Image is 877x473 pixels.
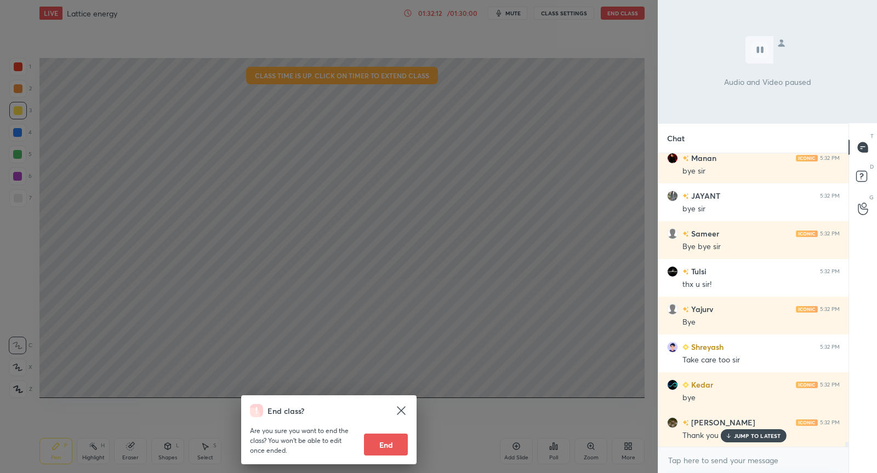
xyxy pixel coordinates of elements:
img: a916d3b4df5c4a948034d42c480724d5.png [667,266,678,277]
img: Learner_Badge_beginner_1_8b307cf2a0.svg [682,382,689,388]
p: Audio and Video paused [724,76,811,88]
img: iconic-light.a09c19a4.png [796,419,818,426]
div: 5:32 PM [820,193,840,199]
div: grid [658,153,848,447]
img: iconic-light.a09c19a4.png [796,155,818,161]
div: 5:32 PM [820,382,840,388]
div: thx u sir! [682,279,840,290]
img: Learner_Badge_beginner_1_8b307cf2a0.svg [682,344,689,350]
h6: Shreyash [689,341,724,353]
button: End [364,434,408,455]
img: no-rating-badge.077c3623.svg [682,231,689,237]
p: JUMP TO LATEST [734,432,781,439]
h6: Sameer [689,228,719,239]
h6: [PERSON_NAME] [689,417,755,428]
div: 5:32 PM [820,155,840,161]
h6: Yajurv [689,303,713,315]
h4: End class? [267,405,304,417]
div: Bye [682,317,840,328]
h6: JAYANT [689,190,720,201]
div: bye sir [682,204,840,215]
img: 34614391_5979F2A0-FBF8-4D15-AB25-93E0076647F8.png [667,342,678,353]
img: no-rating-badge.077c3623.svg [682,155,689,161]
img: no-rating-badge.077c3623.svg [682,420,689,426]
div: Take care too sir [682,355,840,366]
img: no-rating-badge.077c3623.svg [682,193,689,199]
div: 5:32 PM [820,419,840,426]
div: bye sir [682,166,840,177]
p: T [870,132,874,140]
p: G [869,193,874,201]
h6: Tulsi [689,266,707,277]
img: default.png [667,228,678,239]
div: Bye bye sir [682,241,840,252]
p: D [870,163,874,171]
img: default.png [667,304,678,315]
div: 5:32 PM [820,268,840,275]
div: bye [682,393,840,403]
img: iconic-light.a09c19a4.png [796,230,818,237]
img: iconic-light.a09c19a4.png [796,306,818,313]
div: Thank you sir [682,430,840,441]
p: Chat [658,124,693,153]
div: 5:32 PM [820,344,840,350]
div: 5:32 PM [820,230,840,237]
div: 5:32 PM [820,306,840,313]
img: iconic-light.a09c19a4.png [796,382,818,388]
p: Are you sure you want to end the class? You won’t be able to edit once ended. [250,426,355,455]
img: 0410f91b3de04484a80a4f7e1516c75d.jpg [667,191,678,201]
img: 0bbb71e3f8644dcc830063fc8a300426.jpg [667,417,678,428]
h6: Kedar [689,379,713,390]
h6: Manan [689,152,716,164]
img: no-rating-badge.077c3623.svg [682,307,689,313]
img: 495e02477fe24b788253ff761dfeee4a.jpg [667,379,678,390]
img: no-rating-badge.077c3623.svg [682,269,689,275]
img: 3 [667,153,678,164]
